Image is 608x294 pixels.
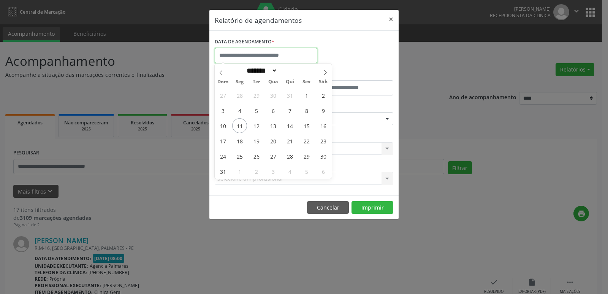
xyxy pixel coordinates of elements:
[306,68,393,80] label: ATÉ
[249,118,264,133] span: Agosto 12, 2025
[282,103,297,118] span: Agosto 7, 2025
[244,67,277,75] select: Month
[277,67,302,75] input: Year
[282,164,297,179] span: Setembro 4, 2025
[215,79,231,84] span: Dom
[282,149,297,164] span: Agosto 28, 2025
[232,118,247,133] span: Agosto 11, 2025
[232,88,247,103] span: Julho 28, 2025
[215,133,230,148] span: Agosto 17, 2025
[299,118,314,133] span: Agosto 15, 2025
[249,133,264,148] span: Agosto 19, 2025
[282,88,297,103] span: Julho 31, 2025
[215,164,230,179] span: Agosto 31, 2025
[299,103,314,118] span: Agosto 8, 2025
[215,149,230,164] span: Agosto 24, 2025
[266,164,280,179] span: Setembro 3, 2025
[249,164,264,179] span: Setembro 2, 2025
[299,164,314,179] span: Setembro 5, 2025
[316,88,331,103] span: Agosto 2, 2025
[249,149,264,164] span: Agosto 26, 2025
[383,10,399,29] button: Close
[266,149,280,164] span: Agosto 27, 2025
[266,118,280,133] span: Agosto 13, 2025
[299,88,314,103] span: Agosto 1, 2025
[249,103,264,118] span: Agosto 5, 2025
[232,164,247,179] span: Setembro 1, 2025
[316,118,331,133] span: Agosto 16, 2025
[215,88,230,103] span: Julho 27, 2025
[316,103,331,118] span: Agosto 9, 2025
[248,79,265,84] span: Ter
[282,79,298,84] span: Qui
[351,201,393,214] button: Imprimir
[231,79,248,84] span: Seg
[316,133,331,148] span: Agosto 23, 2025
[215,103,230,118] span: Agosto 3, 2025
[215,15,302,25] h5: Relatório de agendamentos
[298,79,315,84] span: Sex
[316,164,331,179] span: Setembro 6, 2025
[232,149,247,164] span: Agosto 25, 2025
[266,88,280,103] span: Julho 30, 2025
[307,201,349,214] button: Cancelar
[265,79,282,84] span: Qua
[299,133,314,148] span: Agosto 22, 2025
[215,118,230,133] span: Agosto 10, 2025
[299,149,314,164] span: Agosto 29, 2025
[215,36,274,48] label: DATA DE AGENDAMENTO
[315,79,332,84] span: Sáb
[266,133,280,148] span: Agosto 20, 2025
[249,88,264,103] span: Julho 29, 2025
[282,118,297,133] span: Agosto 14, 2025
[232,103,247,118] span: Agosto 4, 2025
[266,103,280,118] span: Agosto 6, 2025
[282,133,297,148] span: Agosto 21, 2025
[316,149,331,164] span: Agosto 30, 2025
[232,133,247,148] span: Agosto 18, 2025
